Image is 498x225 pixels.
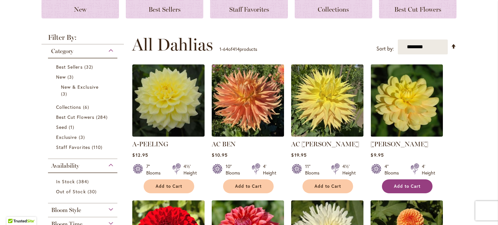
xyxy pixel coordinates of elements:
[219,46,221,52] span: 1
[74,6,87,13] span: New
[394,184,421,189] span: Add to Cart
[232,46,240,52] span: 414
[223,46,228,52] span: 64
[371,132,443,138] a: AHOY MATEY
[371,152,384,158] span: $9.95
[51,207,81,214] span: Bloom Style
[146,163,164,176] div: 7" Blooms
[56,64,83,70] span: Best Sellers
[226,163,244,176] div: 10" Blooms
[385,163,403,176] div: 4" Blooms
[212,140,236,148] a: AC BEN
[56,134,77,140] span: Exclusive
[56,124,111,130] a: Seed
[148,6,181,13] span: Best Sellers
[56,178,75,185] span: In Stock
[83,104,91,110] span: 6
[291,64,363,137] img: AC Jeri
[61,90,69,97] span: 3
[56,114,94,120] span: Best Cut Flowers
[302,179,353,193] button: Add to Cart
[422,163,435,176] div: 4' Height
[235,184,262,189] span: Add to Cart
[314,184,341,189] span: Add to Cart
[212,152,227,158] span: $10.95
[156,184,182,189] span: Add to Cart
[371,64,443,137] img: AHOY MATEY
[263,163,276,176] div: 4' Height
[41,34,124,44] strong: Filter By:
[291,152,306,158] span: $19.95
[56,104,111,110] a: Collections
[61,84,106,97] a: New &amp; Exclusive
[84,63,95,70] span: 32
[132,140,168,148] a: A-PEELING
[382,179,433,193] button: Add to Cart
[371,140,428,148] a: [PERSON_NAME]
[56,73,111,80] a: New
[184,163,197,176] div: 4½' Height
[56,134,111,141] a: Exclusive
[56,114,111,120] a: Best Cut Flowers
[132,64,205,137] img: A-Peeling
[51,48,73,55] span: Category
[61,84,99,90] span: New & Exclusive
[56,144,111,151] a: Staff Favorites
[212,132,284,138] a: AC BEN
[305,163,323,176] div: 11" Blooms
[67,73,75,80] span: 3
[79,134,87,141] span: 3
[376,43,394,55] label: Sort by:
[212,64,284,137] img: AC BEN
[56,124,67,130] span: Seed
[88,188,98,195] span: 30
[132,132,205,138] a: A-Peeling
[223,179,274,193] button: Add to Cart
[96,114,109,120] span: 284
[219,44,257,54] p: - of products
[56,178,111,185] a: In Stock 384
[318,6,349,13] span: Collections
[229,6,269,13] span: Staff Favorites
[92,144,104,151] span: 110
[56,63,111,70] a: Best Sellers
[5,202,23,220] iframe: Launch Accessibility Center
[132,152,148,158] span: $12.95
[132,35,213,54] span: All Dahlias
[77,178,90,185] span: 384
[69,124,76,130] span: 1
[144,179,194,193] button: Add to Cart
[56,74,66,80] span: New
[56,188,86,195] span: Out of Stock
[291,132,363,138] a: AC Jeri
[394,6,441,13] span: Best Cut Flowers
[56,188,111,195] a: Out of Stock 30
[291,140,359,148] a: AC [PERSON_NAME]
[51,162,79,169] span: Availability
[56,144,90,150] span: Staff Favorites
[56,104,81,110] span: Collections
[342,163,356,176] div: 4½' Height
